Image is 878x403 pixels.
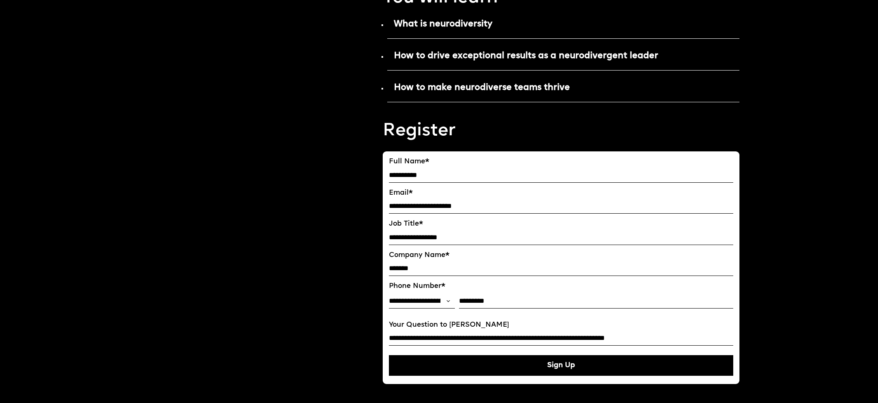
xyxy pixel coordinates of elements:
[389,189,733,197] label: Email
[389,321,733,329] label: Your Question to [PERSON_NAME]
[394,20,492,28] strong: What is neurodiversity
[389,355,733,376] button: Sign Up
[389,251,733,259] label: Company Name
[389,220,733,228] label: Job Title
[389,158,733,166] label: Full Name
[394,52,658,60] strong: How to drive exceptional results as a neurodivergent leader
[383,119,739,144] p: Register
[394,83,570,92] strong: How to make neurodiverse teams thrive
[389,282,733,290] label: Phone Number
